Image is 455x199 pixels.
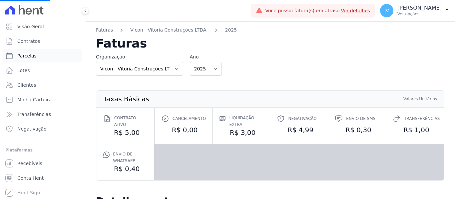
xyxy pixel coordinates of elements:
[229,115,263,128] span: Liquidação extra
[404,115,440,122] span: Transferências
[173,115,206,122] span: Cancelamento
[103,96,150,102] th: Taxas Básicas
[113,151,147,164] span: Envio de Whatsapp
[3,93,82,106] a: Minha Carteira
[17,38,40,45] span: Contratos
[96,38,444,50] h2: Faturas
[17,126,47,132] span: Negativação
[288,115,316,122] span: Negativação
[403,96,437,102] th: Valores Unitários
[277,125,321,135] dd: R$ 4,99
[103,164,148,173] dd: R$ 0,40
[190,53,222,60] label: Ano
[17,52,37,59] span: Parcelas
[3,108,82,121] a: Transferências
[96,27,113,34] a: Faturas
[397,11,442,17] p: Ver opções
[114,115,148,128] span: Contrato ativo
[397,5,442,11] p: [PERSON_NAME]
[17,23,44,30] span: Visão Geral
[3,157,82,170] a: Recebíveis
[17,96,52,103] span: Minha Carteira
[17,82,36,88] span: Clientes
[3,20,82,33] a: Visão Geral
[341,8,370,13] a: Ver detalhes
[3,49,82,62] a: Parcelas
[161,125,206,135] dd: R$ 0,00
[3,35,82,48] a: Contratos
[103,128,148,137] dd: R$ 5,00
[17,175,44,181] span: Conta Hent
[3,171,82,185] a: Conta Hent
[17,67,30,74] span: Lotes
[3,122,82,136] a: Negativação
[335,125,379,135] dd: R$ 0,30
[96,27,444,38] nav: Breadcrumb
[17,111,51,118] span: Transferências
[346,115,375,122] span: Envio de SMS
[130,27,208,34] a: Vicon - Vitoria Construções LTDA.
[393,125,437,135] dd: R$ 1,00
[265,7,370,14] span: Você possui fatura(s) em atraso.
[5,146,80,154] div: Plataformas
[96,53,183,60] label: Organização
[17,160,42,167] span: Recebíveis
[3,64,82,77] a: Lotes
[3,78,82,92] a: Clientes
[384,8,389,13] span: JV
[219,128,263,137] dd: R$ 3,00
[375,1,455,20] button: JV [PERSON_NAME] Ver opções
[225,27,237,34] a: 2025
